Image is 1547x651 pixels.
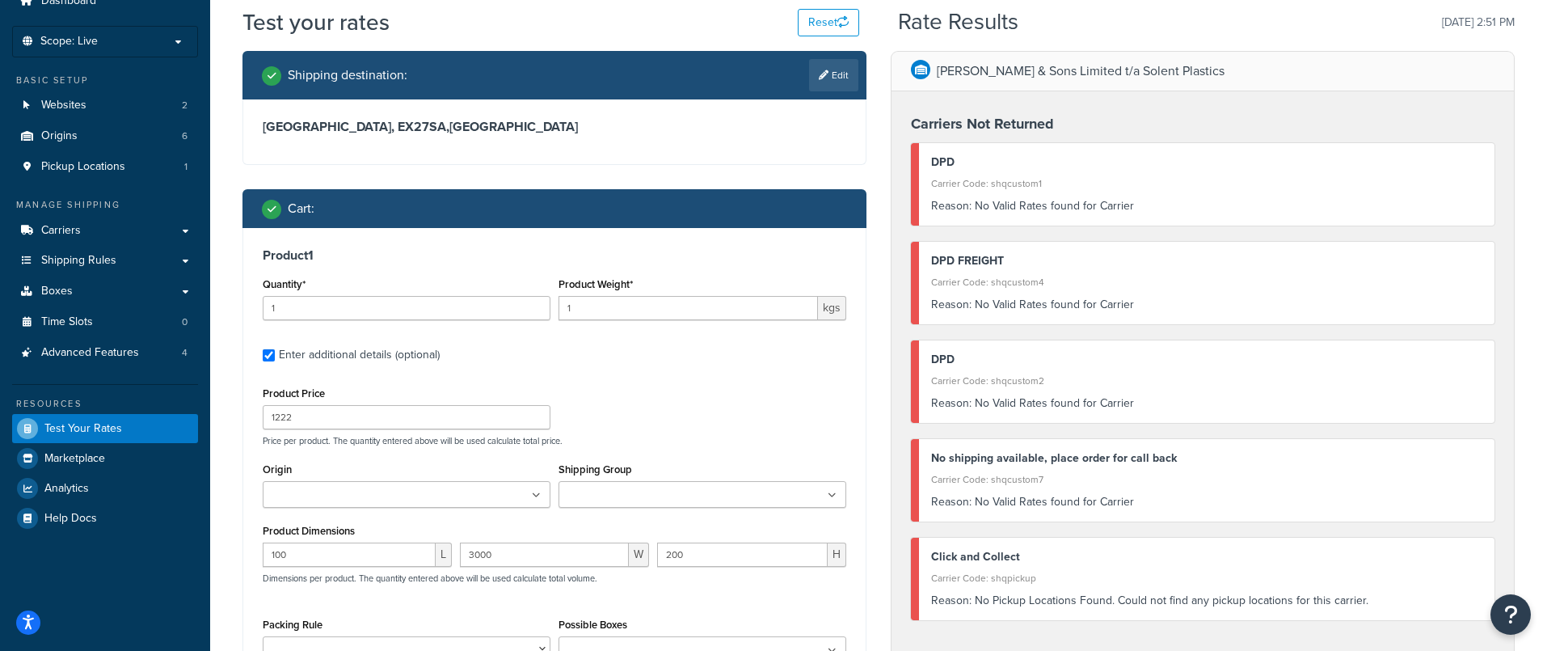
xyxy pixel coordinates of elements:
[559,296,818,320] input: 0.00
[40,35,98,49] span: Scope: Live
[41,285,73,298] span: Boxes
[12,246,198,276] a: Shipping Rules
[263,463,292,476] label: Origin
[12,277,198,306] a: Boxes
[12,152,198,182] a: Pickup Locations1
[259,435,850,446] p: Price per product. The quantity entered above will be used calculate total price.
[931,567,1482,590] div: Carrier Code: shqpickup
[931,195,1482,218] div: No Valid Rates found for Carrier
[1442,11,1515,34] p: [DATE] 2:51 PM
[12,307,198,337] a: Time Slots0
[182,99,188,112] span: 2
[242,6,390,38] h1: Test your rates
[911,113,1054,134] strong: Carriers Not Returned
[12,91,198,120] li: Websites
[436,543,452,567] span: L
[931,250,1482,273] div: DPD FREIGHT
[182,129,188,143] span: 6
[12,444,198,473] a: Marketplace
[12,474,198,503] a: Analytics
[12,216,198,246] a: Carriers
[12,74,198,87] div: Basic Setup
[12,414,198,443] a: Test Your Rates
[263,619,322,631] label: Packing Rule
[263,349,275,361] input: Enter additional details (optional)
[931,151,1482,174] div: DPD
[931,349,1482,371] div: DPD
[259,573,597,584] p: Dimensions per product. The quantity entered above will be used calculate total volume.
[12,338,198,368] a: Advanced Features4
[263,119,846,135] h3: [GEOGRAPHIC_DATA], EX27SA , [GEOGRAPHIC_DATA]
[12,504,198,533] a: Help Docs
[931,592,972,609] span: Reason:
[41,224,81,238] span: Carriers
[931,172,1482,195] div: Carrier Code: shqcustom1
[559,619,627,631] label: Possible Boxes
[898,10,1018,35] h2: Rate Results
[12,121,198,151] li: Origins
[279,344,440,366] div: Enter additional details (optional)
[288,68,407,82] h2: Shipping destination :
[937,60,1225,82] p: [PERSON_NAME] & Sons Limited t/a Solent Plastics
[44,452,105,466] span: Marketplace
[263,525,355,537] label: Product Dimensions
[184,160,188,174] span: 1
[263,247,846,264] h3: Product 1
[931,447,1482,470] div: No shipping available, place order for call back
[182,346,188,360] span: 4
[44,482,89,496] span: Analytics
[182,315,188,329] span: 0
[931,491,1482,514] div: No Valid Rates found for Carrier
[44,422,122,436] span: Test Your Rates
[931,271,1482,294] div: Carrier Code: shqcustom4
[1490,594,1531,635] button: Open Resource Center
[12,397,198,411] div: Resources
[263,296,550,320] input: 0
[41,315,93,329] span: Time Slots
[41,346,139,360] span: Advanced Features
[931,197,972,214] span: Reason:
[12,121,198,151] a: Origins6
[931,468,1482,491] div: Carrier Code: shqcustom7
[931,392,1482,415] div: No Valid Rates found for Carrier
[12,307,198,337] li: Time Slots
[263,387,325,399] label: Product Price
[263,278,306,290] label: Quantity*
[41,254,116,268] span: Shipping Rules
[559,278,633,290] label: Product Weight*
[798,9,859,36] button: Reset
[12,91,198,120] a: Websites2
[559,463,632,476] label: Shipping Group
[41,160,125,174] span: Pickup Locations
[931,590,1482,612] div: No Pickup Locations Found. Could not find any pickup locations for this carrier.
[931,395,972,412] span: Reason:
[931,294,1482,316] div: No Valid Rates found for Carrier
[931,546,1482,569] div: Click and Collect
[12,338,198,368] li: Advanced Features
[931,296,972,313] span: Reason:
[931,493,972,510] span: Reason:
[288,201,314,216] h2: Cart :
[12,198,198,212] div: Manage Shipping
[41,99,86,112] span: Websites
[931,370,1482,392] div: Carrier Code: shqcustom2
[44,512,97,526] span: Help Docs
[809,59,858,91] a: Edit
[818,296,846,320] span: kgs
[41,129,78,143] span: Origins
[12,152,198,182] li: Pickup Locations
[629,543,649,567] span: W
[828,543,846,567] span: H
